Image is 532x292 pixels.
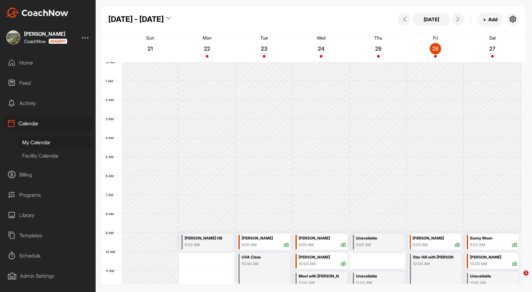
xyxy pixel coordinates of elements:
div: 11:00 AM [470,280,510,286]
div: 9:00 AM [356,242,396,248]
p: Tue [260,35,268,40]
div: 11:00 AM [356,280,396,286]
p: 26 [430,46,441,52]
div: 9:00 AM [185,242,225,248]
div: Calendar [3,115,93,131]
div: 9:00 AM [470,242,485,248]
p: Mon [203,35,212,40]
iframe: Intercom live chat [510,270,526,286]
a: September 21, 2025 [122,33,179,62]
div: 9:00 AM [413,242,428,248]
div: [PERSON_NAME] HB [185,235,225,242]
div: 4 AM [102,136,120,140]
div: 12 AM [102,60,121,64]
button: [DATE] [412,13,450,26]
div: Templates [3,227,93,243]
div: Home [3,55,93,71]
div: Admin Settings [3,268,93,284]
div: 10:00 AM [242,261,282,267]
p: 24 [315,46,327,52]
div: 1 AM [102,79,119,83]
div: 10:00 AM [299,261,316,267]
p: 21 [144,46,156,52]
p: Thu [374,35,382,40]
div: Unavailable [470,273,510,280]
div: 6 AM [102,174,120,178]
div: [DATE] - [DATE] [108,14,164,25]
div: 3 AM [102,117,120,121]
div: Billing [3,167,93,183]
div: 9 AM [102,231,120,235]
div: Facility Calendar [18,149,93,162]
div: Unavailable [356,235,396,242]
p: Wed [317,35,326,40]
p: Sat [489,35,496,40]
div: Unavailable [356,273,396,280]
div: My Calendar [18,136,93,149]
p: Fri [433,35,438,40]
p: 22 [201,46,213,52]
div: Sunny Moon [470,235,517,242]
a: September 22, 2025 [179,33,236,62]
div: 10:00 AM [470,261,487,267]
img: square_2b305e28227600b036f0274c1e170be2.jpg [6,30,20,44]
div: 8 AM [102,212,120,216]
div: 10 AM [102,250,121,254]
div: 9:00 AM [242,242,257,248]
div: [PERSON_NAME] [299,254,346,261]
div: [PERSON_NAME] [24,31,67,36]
a: September 25, 2025 [350,33,407,62]
div: 10:00 AM [413,261,453,267]
div: Library [3,207,93,223]
img: CoachNow [6,8,68,18]
a: September 26, 2025 [407,33,464,62]
div: Activity [3,95,93,111]
div: 9:00 AM [299,242,314,248]
a: September 24, 2025 [293,33,350,62]
p: 23 [258,46,270,52]
div: 7 AM [102,193,120,197]
div: Feed [3,75,93,91]
button: +Add [478,13,503,26]
a: September 27, 2025 [464,33,521,62]
p: Sun [146,35,154,40]
img: CoachNow acadmey [48,39,67,44]
div: Star Hill with [PERSON_NAME] [413,254,453,261]
div: 5 AM [102,155,120,159]
div: 11 AM [102,269,121,273]
div: UVA Class [242,254,282,261]
p: 27 [487,46,498,52]
div: Meet with [PERSON_NAME] [299,273,339,280]
a: September 23, 2025 [236,33,293,62]
div: [PERSON_NAME] [242,235,289,242]
div: [PERSON_NAME] [413,235,460,242]
div: 2 AM [102,98,120,102]
p: 25 [373,46,384,52]
div: Schedule [3,248,93,264]
div: [PERSON_NAME] [299,235,346,242]
div: CoachNow [24,39,67,44]
span: + [483,16,486,23]
div: 11:00 AM [299,280,339,286]
span: 1 [523,270,529,276]
div: Programs [3,187,93,203]
div: [PERSON_NAME] [470,254,517,261]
